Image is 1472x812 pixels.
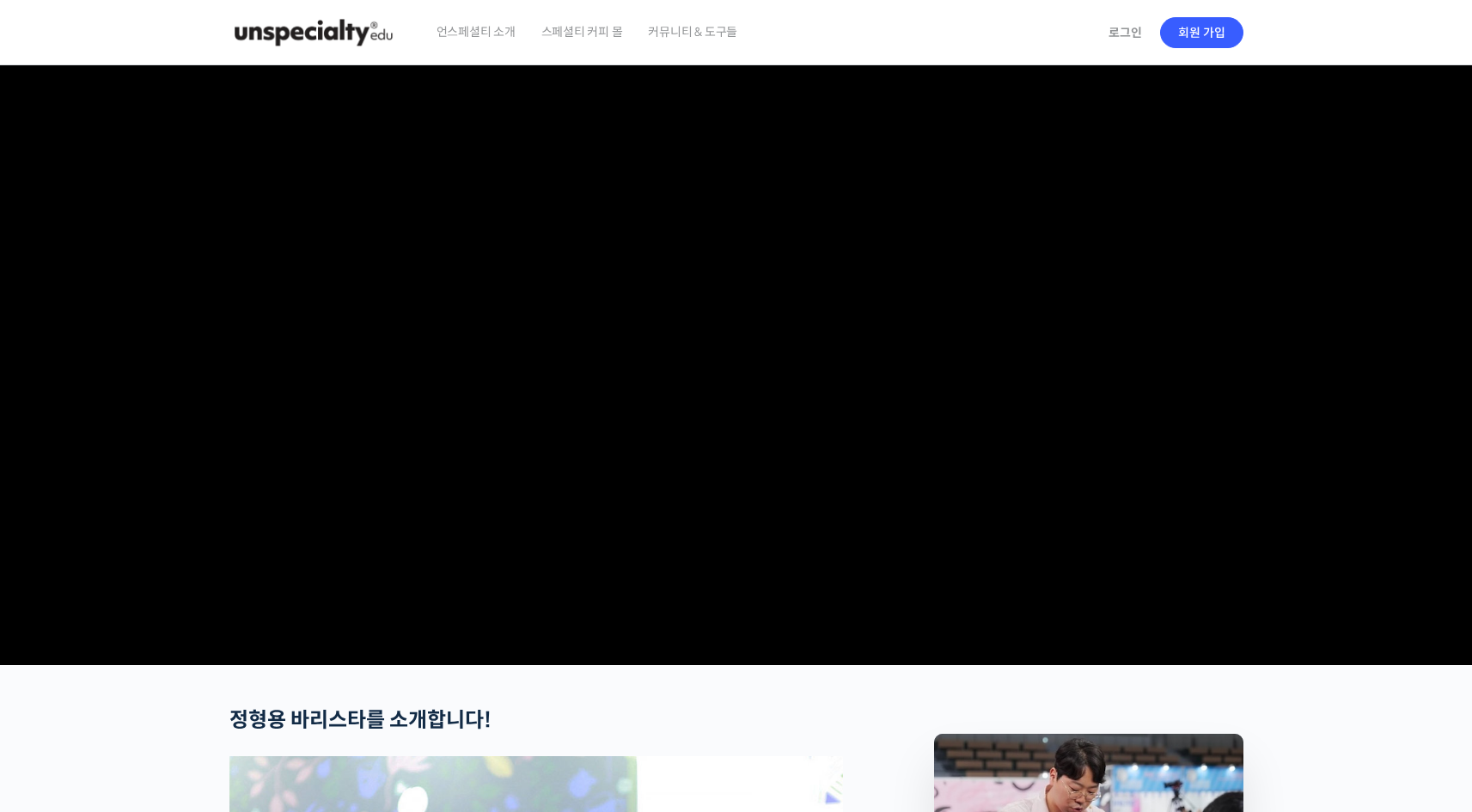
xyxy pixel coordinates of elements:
[229,707,492,733] strong: 정형용 바리스타를 소개합니다!
[1098,13,1152,52] a: 로그인
[1160,17,1243,48] a: 회원 가입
